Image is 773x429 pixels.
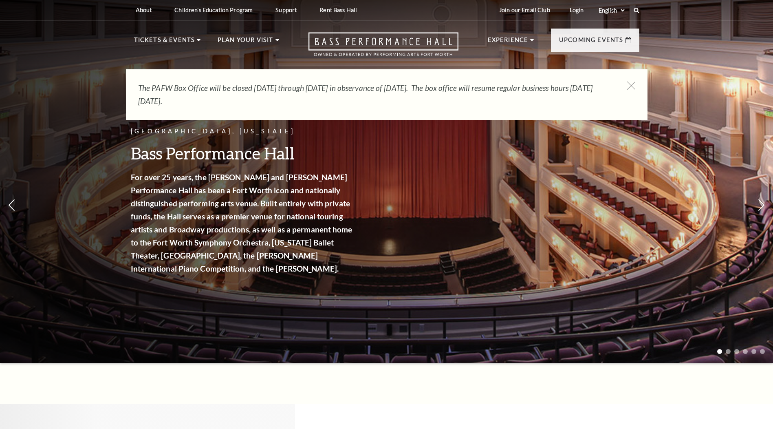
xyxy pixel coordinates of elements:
p: [GEOGRAPHIC_DATA], [US_STATE] [131,126,355,137]
em: The PAFW Box Office will be closed [DATE] through [DATE] in observance of [DATE]. The box office ... [138,83,592,106]
p: Children's Education Program [174,7,253,13]
p: Tickets & Events [134,35,195,50]
p: Plan Your Visit [218,35,273,50]
p: Support [275,7,297,13]
select: Select: [597,7,626,14]
p: About [136,7,152,13]
p: Rent Bass Hall [319,7,357,13]
p: Experience [488,35,529,50]
h3: Bass Performance Hall [131,143,355,164]
p: Upcoming Events [559,35,623,50]
strong: For over 25 years, the [PERSON_NAME] and [PERSON_NAME] Performance Hall has been a Fort Worth ico... [131,172,352,273]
